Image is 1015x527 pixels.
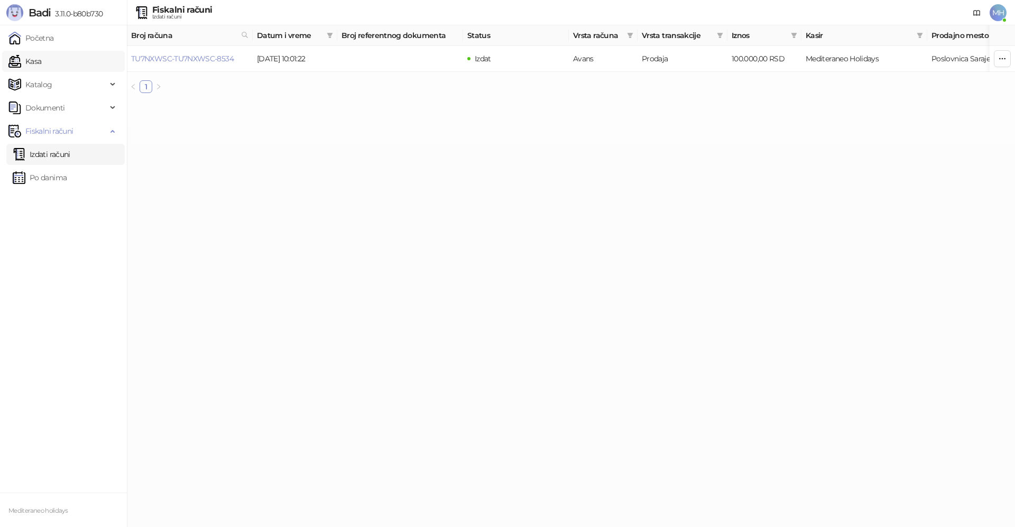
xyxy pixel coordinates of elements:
[806,30,912,41] span: Kasir
[463,25,569,46] th: Status
[13,144,70,165] a: Izdati računi
[25,74,52,95] span: Katalog
[569,25,638,46] th: Vrsta računa
[638,46,727,72] td: Prodaja
[51,9,103,19] span: 3.11.0-b80b730
[717,32,723,39] span: filter
[573,30,623,41] span: Vrsta računa
[13,167,67,188] a: Po danima
[25,97,64,118] span: Dokumenti
[715,27,725,43] span: filter
[152,80,165,93] li: Sledeća strana
[131,30,237,41] span: Broj računa
[789,27,799,43] span: filter
[257,30,322,41] span: Datum i vreme
[917,32,923,39] span: filter
[727,46,801,72] td: 100.000,00 RSD
[627,32,633,39] span: filter
[253,46,337,72] td: [DATE] 10:01:22
[642,30,713,41] span: Vrsta transakcije
[990,4,1007,21] span: MH
[140,80,152,93] li: 1
[29,6,51,19] span: Badi
[152,80,165,93] button: right
[140,81,152,93] a: 1
[131,54,234,63] a: TU7NXWSC-TU7NXWSC-8534
[127,25,253,46] th: Broj računa
[152,14,212,20] div: Izdati računi
[801,46,927,72] td: Mediteraneo Holidays
[25,121,73,142] span: Fiskalni računi
[968,4,985,21] a: Dokumentacija
[152,6,212,14] div: Fiskalni računi
[625,27,635,43] span: filter
[127,80,140,93] button: left
[337,25,463,46] th: Broj referentnog dokumenta
[127,46,253,72] td: TU7NXWSC-TU7NXWSC-8534
[801,25,927,46] th: Kasir
[791,32,797,39] span: filter
[8,51,41,72] a: Kasa
[8,507,68,514] small: Mediteraneo holidays
[638,25,727,46] th: Vrsta transakcije
[6,4,23,21] img: Logo
[325,27,335,43] span: filter
[732,30,787,41] span: Iznos
[569,46,638,72] td: Avans
[155,84,162,90] span: right
[130,84,136,90] span: left
[915,27,925,43] span: filter
[475,54,491,63] span: Izdat
[127,80,140,93] li: Prethodna strana
[8,27,54,49] a: Početna
[327,32,333,39] span: filter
